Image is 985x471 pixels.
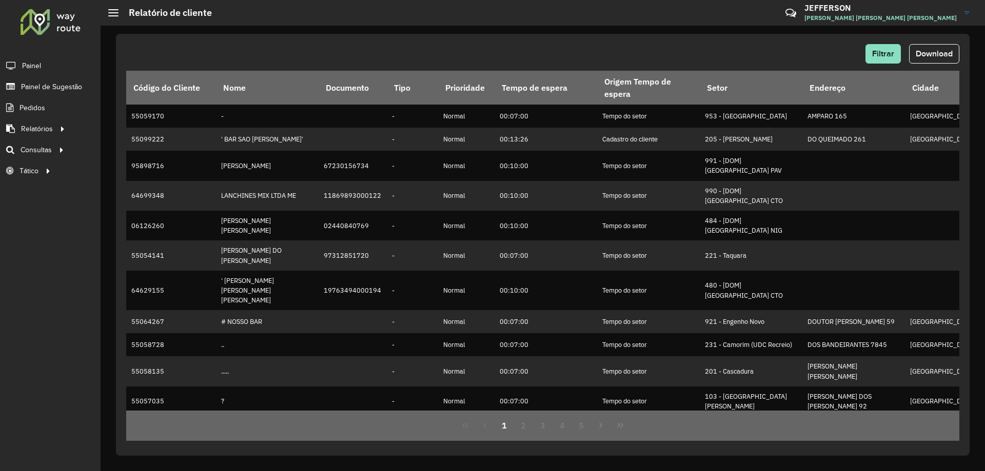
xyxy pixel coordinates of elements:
td: - [387,333,438,356]
td: - [387,128,438,151]
td: - [216,105,319,128]
td: 201 - Cascadura [700,356,802,386]
td: ..... [216,356,319,386]
td: 00:10:00 [495,211,597,240]
button: 2 [514,416,533,435]
td: - [387,240,438,270]
td: Tempo do setor [597,181,700,211]
td: Normal [438,386,495,416]
td: [PERSON_NAME] DOS [PERSON_NAME] 92 [802,386,905,416]
td: AMPARO 165 [802,105,905,128]
td: .. [216,333,319,356]
th: Código do Cliente [126,71,216,105]
td: Normal [438,181,495,211]
th: Documento [319,71,387,105]
button: Download [909,44,959,64]
button: 3 [533,416,553,435]
td: Normal [438,356,495,386]
span: Pedidos [19,103,45,113]
span: Download [916,49,953,58]
td: [PERSON_NAME] [216,151,319,180]
td: 921 - Engenho Novo [700,310,802,333]
td: 205 - [PERSON_NAME] [700,128,802,151]
td: Tempo do setor [597,310,700,333]
td: - [387,356,438,386]
td: 55054141 [126,240,216,270]
td: 55057035 [126,386,216,416]
td: - [387,181,438,211]
th: Setor [700,71,802,105]
td: 00:10:00 [495,151,597,180]
th: Prioridade [438,71,495,105]
td: 00:07:00 [495,240,597,270]
td: 06126260 [126,211,216,240]
td: 00:13:26 [495,128,597,151]
td: 55058728 [126,333,216,356]
td: Normal [438,151,495,180]
td: 55058135 [126,356,216,386]
td: - [387,211,438,240]
td: 00:07:00 [495,386,597,416]
td: - [387,271,438,311]
td: - [387,105,438,128]
td: 953 - [GEOGRAPHIC_DATA] [700,105,802,128]
button: Filtrar [865,44,901,64]
td: 00:07:00 [495,310,597,333]
button: Next Page [591,416,610,435]
td: Tempo do setor [597,240,700,270]
td: Normal [438,310,495,333]
td: Tempo do setor [597,105,700,128]
th: Origem Tempo de espera [597,71,700,105]
td: [PERSON_NAME] DO [PERSON_NAME] [216,240,319,270]
td: ' BAR SAO [PERSON_NAME]' [216,128,319,151]
td: 55059170 [126,105,216,128]
td: Normal [438,211,495,240]
td: - [387,151,438,180]
td: 19763494000194 [319,271,387,311]
span: Painel [22,60,41,71]
h2: Relatório de cliente [119,7,212,18]
td: 00:07:00 [495,356,597,386]
td: LANCHINES MIX LTDA ME [216,181,319,211]
td: 02440840769 [319,211,387,240]
button: 5 [572,416,592,435]
span: Consultas [21,145,52,155]
td: ' [PERSON_NAME] [PERSON_NAME] [PERSON_NAME] [216,271,319,311]
td: 95898716 [126,151,216,180]
td: 484 - [DOM] [GEOGRAPHIC_DATA] NIG [700,211,802,240]
td: - [387,386,438,416]
span: Painel de Sugestão [21,81,82,92]
th: Tipo [387,71,438,105]
td: Tempo do setor [597,151,700,180]
th: Endereço [802,71,905,105]
td: 00:07:00 [495,105,597,128]
td: 103 - [GEOGRAPHIC_DATA][PERSON_NAME] [700,386,802,416]
td: Tempo do setor [597,356,700,386]
span: Relatórios [21,124,53,134]
td: 11869893000122 [319,181,387,211]
td: DO QUEIMADO 261 [802,128,905,151]
td: Normal [438,105,495,128]
td: Normal [438,271,495,311]
td: 990 - [DOM] [GEOGRAPHIC_DATA] CTO [700,181,802,211]
td: - [387,310,438,333]
td: 231 - Camorim (UDC Recreio) [700,333,802,356]
td: 480 - [DOM] [GEOGRAPHIC_DATA] CTO [700,271,802,311]
button: Last Page [610,416,630,435]
button: 4 [553,416,572,435]
td: Normal [438,333,495,356]
td: 64629155 [126,271,216,311]
td: Normal [438,240,495,270]
td: Tempo do setor [597,333,700,356]
td: # NOSSO BAR [216,310,319,333]
td: 64699348 [126,181,216,211]
td: ? [216,386,319,416]
span: Filtrar [872,49,894,58]
td: [PERSON_NAME] [PERSON_NAME] [802,356,905,386]
td: 97312851720 [319,240,387,270]
td: DOS BANDEIRANTES 7845 [802,333,905,356]
a: Contato Rápido [780,2,802,24]
td: 00:10:00 [495,271,597,311]
th: Nome [216,71,319,105]
th: Tempo de espera [495,71,597,105]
